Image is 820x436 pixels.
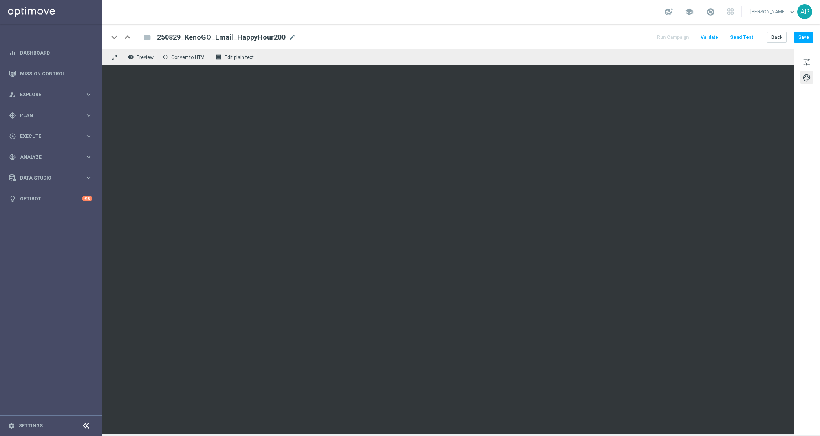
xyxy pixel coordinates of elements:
[20,155,85,159] span: Analyze
[788,7,796,16] span: keyboard_arrow_down
[9,112,93,119] button: gps_fixed Plan keyboard_arrow_right
[800,71,813,84] button: palette
[9,154,93,160] button: track_changes Analyze keyboard_arrow_right
[9,49,16,57] i: equalizer
[171,55,207,60] span: Convert to HTML
[9,175,93,181] button: Data Studio keyboard_arrow_right
[699,32,719,43] button: Validate
[20,42,92,63] a: Dashboard
[137,55,154,60] span: Preview
[214,52,257,62] button: receipt Edit plain text
[9,63,92,84] div: Mission Control
[797,4,812,19] div: AP
[9,112,85,119] div: Plan
[9,154,16,161] i: track_changes
[20,113,85,118] span: Plan
[9,133,93,139] button: play_circle_outline Execute keyboard_arrow_right
[289,34,296,41] span: mode_edit
[85,174,92,181] i: keyboard_arrow_right
[20,176,85,180] span: Data Studio
[750,6,797,18] a: [PERSON_NAME]keyboard_arrow_down
[9,133,16,140] i: play_circle_outline
[85,132,92,140] i: keyboard_arrow_right
[157,33,286,42] span: 250829_KenoGO_Email_HappyHour200
[9,91,16,98] i: person_search
[9,196,93,202] button: lightbulb Optibot +10
[9,112,16,119] i: gps_fixed
[19,423,43,428] a: Settings
[701,35,718,40] span: Validate
[9,42,92,63] div: Dashboard
[9,71,93,77] button: Mission Control
[85,112,92,119] i: keyboard_arrow_right
[9,92,93,98] button: person_search Explore keyboard_arrow_right
[126,52,157,62] button: remove_red_eye Preview
[20,63,92,84] a: Mission Control
[729,32,754,43] button: Send Test
[9,188,92,209] div: Optibot
[20,92,85,97] span: Explore
[9,195,16,202] i: lightbulb
[85,91,92,98] i: keyboard_arrow_right
[9,133,85,140] div: Execute
[800,55,813,68] button: tune
[160,52,210,62] button: code Convert to HTML
[85,153,92,161] i: keyboard_arrow_right
[9,50,93,56] button: equalizer Dashboard
[20,134,85,139] span: Execute
[802,73,811,83] span: palette
[128,54,134,60] i: remove_red_eye
[9,174,85,181] div: Data Studio
[8,422,15,429] i: settings
[225,55,254,60] span: Edit plain text
[802,57,811,67] span: tune
[162,54,168,60] span: code
[9,154,85,161] div: Analyze
[82,196,92,201] div: +10
[767,32,787,43] button: Back
[9,91,85,98] div: Explore
[20,188,82,209] a: Optibot
[685,7,694,16] span: school
[794,32,813,43] button: Save
[216,54,222,60] i: receipt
